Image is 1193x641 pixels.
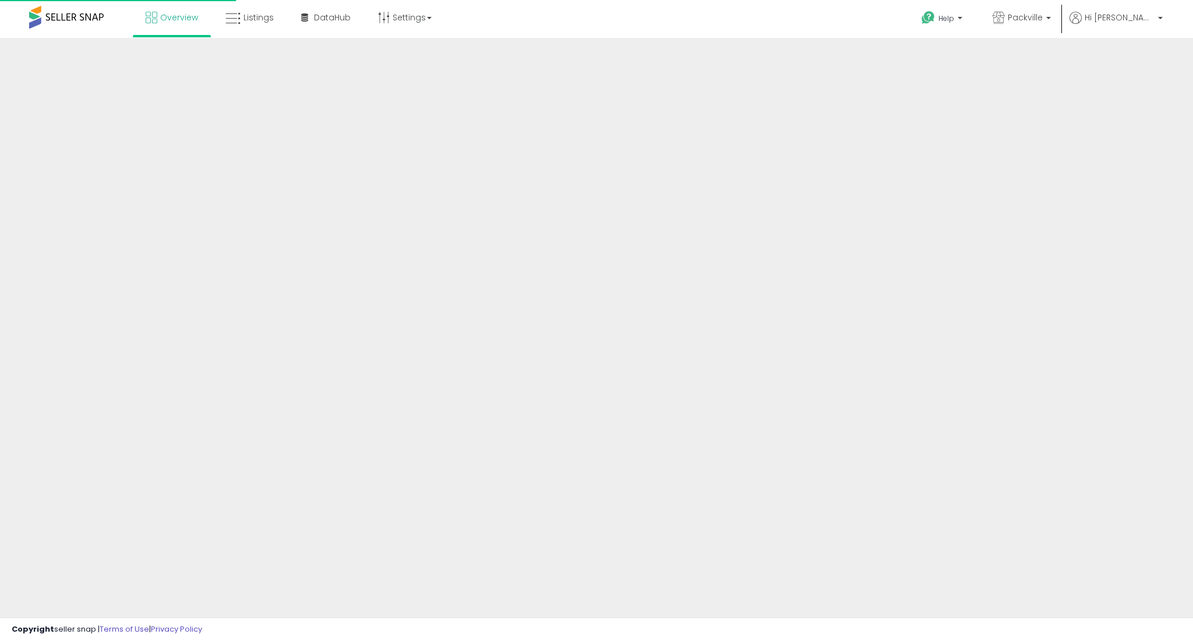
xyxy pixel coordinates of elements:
[243,12,274,23] span: Listings
[912,2,974,38] a: Help
[160,12,198,23] span: Overview
[1070,12,1163,38] a: Hi [PERSON_NAME]
[314,12,351,23] span: DataHub
[938,13,954,23] span: Help
[1085,12,1155,23] span: Hi [PERSON_NAME]
[1008,12,1043,23] span: Packville
[921,10,936,25] i: Get Help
